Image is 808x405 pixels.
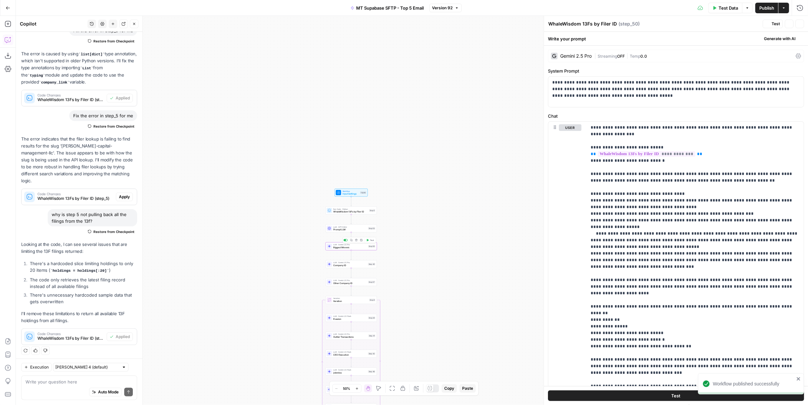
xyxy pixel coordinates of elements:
[548,21,617,27] textarea: WhaleWisdom 13Fs by Filer ID
[37,93,104,97] span: Code Changes
[343,386,350,391] span: 50%
[343,190,359,193] span: Workflow
[80,66,93,70] code: List
[351,268,352,278] g: Edge from step_40 to step_57
[116,334,130,340] span: Applied
[369,299,375,302] div: Step 6
[333,300,368,303] span: Iteration
[347,3,428,13] button: MT Supabase SFTP - Top 5 Email
[343,192,359,196] span: Input Settings
[326,332,377,340] div: LLM · Gemini 2.5 ProOutlier TransactionsStep 41
[444,385,454,391] span: Copy
[326,278,377,286] div: LLM · Gemini 2.5 ProOther Company IDStep 57
[559,124,581,131] button: user
[548,113,804,119] label: Chat
[368,352,376,355] div: Step 42
[759,5,774,11] span: Publish
[370,239,374,242] span: Test
[37,196,113,202] span: WhaleWisdom 13Fs by Filer ID (step_5)
[429,4,462,12] button: Version 92
[462,385,473,391] span: Paste
[21,241,137,255] p: Looking at the code, I can see several issues that are limiting the 13F filings returned:
[48,209,137,226] div: why is step 5 not pulling back all the filings from the 13f?
[37,97,104,103] span: WhaleWisdom 13Fs by Filer ID (step_5)
[333,279,367,282] span: LLM · Gemini 2.5 Pro
[333,208,368,210] span: Run Code · Python
[93,229,135,234] span: Restore from Checkpoint
[772,21,780,27] span: Test
[432,5,453,11] span: Version 92
[333,335,367,339] span: Outlier Transactions
[93,38,135,44] span: Restore from Checkpoint
[548,122,581,392] div: user
[351,286,352,296] g: Edge from step_57 to step_6
[93,124,135,129] span: Restore from Checkpoint
[796,376,801,381] button: close
[333,261,366,264] span: LLM · Gemini 2.5 Pro
[21,136,137,185] p: The error indicates that the filer lookup is failing to find results for the slug '[PERSON_NAME]-...
[326,224,377,232] div: LLM · GPT-5 MiniPrompt LLMStep 53
[369,209,375,212] div: Step 5
[351,340,352,349] g: Edge from step_41 to step_42
[368,245,375,248] div: Step 50
[368,334,376,337] div: Step 41
[21,310,137,324] p: I'll remove these limitations to return all available 13F holdings from all filings.
[333,226,367,228] span: LLM · GPT-5 Mini
[20,21,85,27] div: Copilot
[85,122,137,130] button: Restore from Checkpoint
[625,52,630,59] span: |
[333,246,367,249] span: Biggest Movers
[89,387,122,396] button: Auto Mode
[560,54,592,58] div: Gemini 2.5 Pro
[333,353,366,357] span: CEO Execution
[69,110,137,121] div: Fix the error in step_5 for me
[326,189,377,197] div: WorkflowInput SettingsInputs
[368,227,375,230] div: Step 53
[333,228,367,231] span: Prompt LLM
[351,393,352,403] g: Edge from step_47 to step_48
[594,52,598,59] span: |
[333,244,367,246] span: LLM · Gemini 2.5 Pro
[333,264,366,267] span: Company ID
[617,54,625,59] span: OFF
[28,276,137,290] li: The code only retrieves the latest filing record instead of all available filings
[763,20,783,28] button: Test
[21,363,52,371] button: Execution
[548,390,804,401] button: Test
[37,335,104,341] span: WhaleWisdom 13Fs by Filer ID (step_5)
[368,370,376,373] div: Step 46
[28,292,137,305] li: There's unnecessary hardcoded sample data that gets overwritten
[351,304,352,314] g: Edge from step_6 to step_29
[368,281,375,284] div: Step 57
[333,210,368,213] span: WhaleWisdom 13Fs by Filer ID
[459,384,476,393] button: Paste
[326,385,377,393] div: LLM · Gemini 2.5 FlashResearchStep 47
[326,368,377,376] div: LLM · Gemini 2.5 FlashjobrolesStep 46
[37,192,113,196] span: Code Changes
[708,3,742,13] button: Test Data
[50,269,109,273] code: holdings = holdings[:20]
[85,228,137,236] button: Restore from Checkpoint
[544,32,808,45] div: Write your prompt
[442,384,457,393] button: Copy
[116,95,130,101] span: Applied
[326,296,377,304] div: IterationIterationStep 6
[39,81,70,85] code: company_link
[30,364,49,370] span: Execution
[333,282,367,285] span: Other Company ID
[326,350,377,358] div: LLM · Gemini 2.5 FlashCEO ExecutionStep 42
[333,369,366,372] span: LLM · Gemini 2.5 Flash
[326,260,377,268] div: LLM · Gemini 2.5 ProCompany IDStep 40
[333,318,367,321] span: Evasion
[326,206,377,214] div: Run Code · PythonWhaleWisdom 13Fs by Filer IDStep 5
[598,54,617,59] span: Streaming
[37,332,104,335] span: Code Changes
[755,3,778,13] button: Publish
[116,193,133,201] button: Apply
[764,36,795,42] span: Generate with AI
[119,194,130,200] span: Apply
[368,317,375,319] div: Step 29
[672,392,681,399] span: Test
[55,364,119,370] input: Claude Sonnet 4 (default)
[713,380,794,387] div: Workflow published successfully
